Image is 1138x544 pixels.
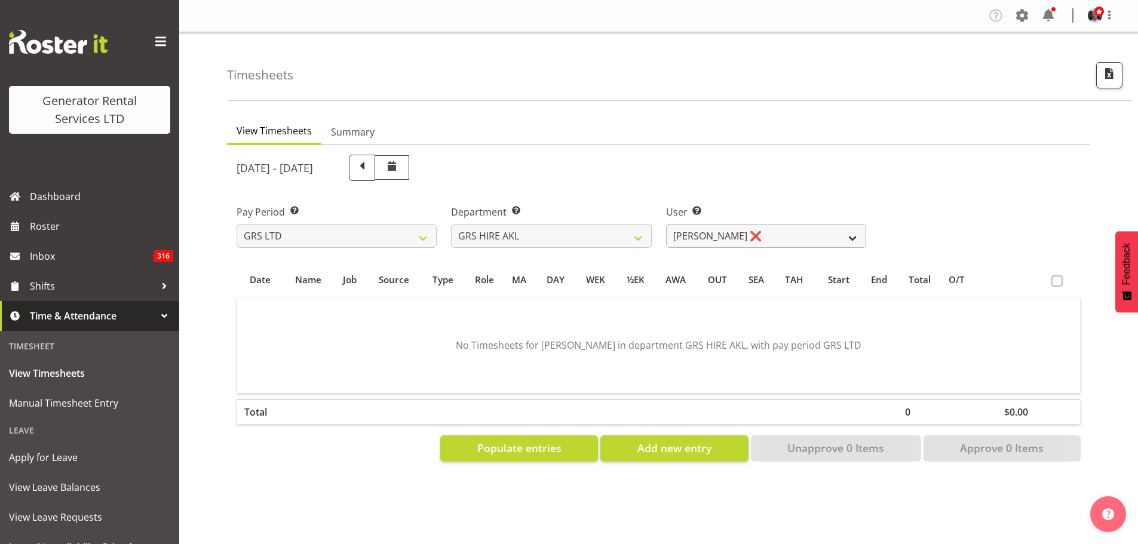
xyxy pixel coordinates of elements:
span: OUT [708,273,727,287]
a: View Leave Balances [3,472,176,502]
span: Dashboard [30,188,173,205]
span: Inbox [30,247,154,265]
button: Feedback - Show survey [1115,231,1138,312]
span: Roster [30,217,173,235]
th: Total [237,399,283,424]
span: Approve 0 Items [960,440,1044,456]
span: Add new entry [637,440,711,456]
span: Source [379,273,409,287]
th: $0.00 [997,399,1045,424]
img: Rosterit website logo [9,30,108,54]
span: Name [295,273,321,287]
span: Role [475,273,494,287]
img: jacques-engelbrecht1e891c9ce5a0e1434353ba6e107c632d.png [1088,8,1102,23]
span: View Timesheets [9,364,170,382]
span: Total [909,273,931,287]
span: AWA [665,273,686,287]
span: Populate entries [477,440,562,456]
h4: Timesheets [227,68,293,82]
button: Export CSV [1096,62,1122,88]
span: 316 [154,250,173,262]
a: Apply for Leave [3,442,176,472]
span: DAY [547,273,565,287]
span: Manual Timesheet Entry [9,394,170,412]
span: Start [828,273,849,287]
th: 0 [898,399,942,424]
span: O/T [949,273,965,287]
span: TAH [785,273,803,287]
button: Populate entries [440,435,598,462]
label: User [666,205,866,219]
div: Generator Rental Services LTD [21,92,158,128]
a: View Timesheets [3,358,176,388]
span: Unapprove 0 Items [787,440,884,456]
span: SEA [749,273,764,287]
label: Pay Period [237,205,437,219]
span: Time & Attendance [30,307,155,325]
img: help-xxl-2.png [1102,508,1114,520]
span: View Leave Balances [9,478,170,496]
span: ½EK [627,273,645,287]
label: Department [451,205,651,219]
p: No Timesheets for [PERSON_NAME] in department GRS HIRE AKL, with pay period GRS LTD [275,338,1042,352]
a: View Leave Requests [3,502,176,532]
span: Date [250,273,271,287]
span: View Leave Requests [9,508,170,526]
span: Job [343,273,357,287]
button: Unapprove 0 Items [751,435,921,462]
button: Add new entry [600,435,748,462]
span: MA [512,273,526,287]
span: View Timesheets [237,124,312,138]
span: WEK [586,273,605,287]
h5: [DATE] - [DATE] [237,161,313,174]
button: Approve 0 Items [924,435,1081,462]
span: End [871,273,887,287]
a: Manual Timesheet Entry [3,388,176,418]
span: Apply for Leave [9,448,170,466]
span: Type [432,273,453,287]
span: Summary [331,125,375,139]
span: Shifts [30,277,155,295]
span: Feedback [1121,243,1132,285]
div: Leave [3,418,176,442]
div: Timesheet [3,334,176,358]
